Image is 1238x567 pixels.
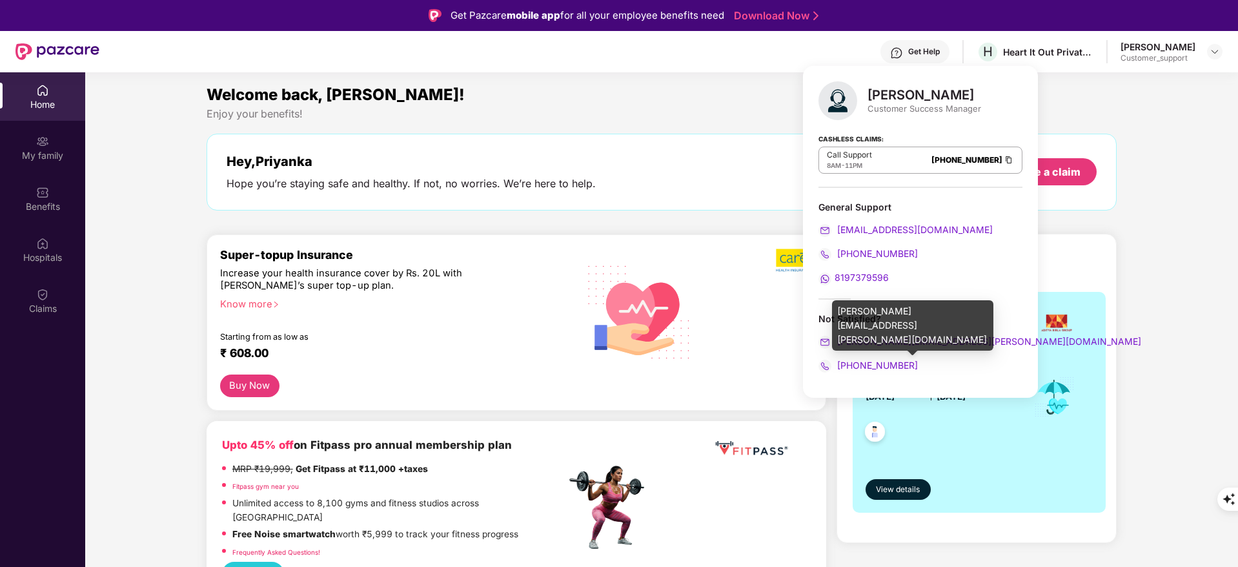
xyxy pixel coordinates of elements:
[36,135,49,148] img: svg+xml;base64,PHN2ZyB3aWR0aD0iMjAiIGhlaWdodD0iMjAiIHZpZXdCb3g9IjAgMCAyMCAyMCIgZmlsbD0ibm9uZSIgeG...
[232,548,320,556] a: Frequently Asked Questions!
[1033,376,1075,418] img: icon
[36,288,49,301] img: svg+xml;base64,PHN2ZyBpZD0iQ2xhaW0iIHhtbG5zPSJodHRwOi8vd3d3LnczLm9yZy8yMDAwL3N2ZyIgd2lkdGg9IjIwIi...
[565,462,656,553] img: fpp.png
[1210,46,1220,57] img: svg+xml;base64,PHN2ZyBpZD0iRHJvcGRvd24tMzJ4MzIiIHhtbG5zPSJodHRwOi8vd3d3LnczLm9yZy8yMDAwL3N2ZyIgd2...
[818,248,918,259] a: [PHONE_NUMBER]
[818,313,1022,373] div: Not Satisfied?
[818,224,831,237] img: svg+xml;base64,PHN2ZyB4bWxucz0iaHR0cDovL3d3dy53My5vcmcvMjAwMC9zdmciIHdpZHRoPSIyMCIgaGVpZ2h0PSIyMC...
[818,336,1141,347] a: [PERSON_NAME][EMAIL_ADDRESS][PERSON_NAME][DOMAIN_NAME]
[835,360,918,371] span: [PHONE_NUMBER]
[507,9,560,21] strong: mobile app
[832,300,993,351] div: [PERSON_NAME][EMAIL_ADDRESS][PERSON_NAME][DOMAIN_NAME]
[908,46,940,57] div: Get Help
[818,272,889,283] a: 8197379596
[827,161,841,169] span: 8AM
[220,346,553,362] div: ₹ 608.00
[859,418,891,449] img: svg+xml;base64,PHN2ZyB4bWxucz0iaHR0cDovL3d3dy53My5vcmcvMjAwMC9zdmciIHdpZHRoPSI0OC45NDMiIGhlaWdodD...
[835,224,993,235] span: [EMAIL_ADDRESS][DOMAIN_NAME]
[845,161,862,169] span: 11PM
[868,87,981,103] div: [PERSON_NAME]
[835,248,918,259] span: [PHONE_NUMBER]
[818,360,831,373] img: svg+xml;base64,PHN2ZyB4bWxucz0iaHR0cDovL3d3dy53My5vcmcvMjAwMC9zdmciIHdpZHRoPSIyMCIgaGVpZ2h0PSIyMC...
[207,85,465,104] span: Welcome back, [PERSON_NAME]!
[207,107,1117,121] div: Enjoy your benefits!
[1121,41,1195,53] div: [PERSON_NAME]
[578,249,701,374] img: svg+xml;base64,PHN2ZyB4bWxucz0iaHR0cDovL3d3dy53My5vcmcvMjAwMC9zdmciIHhtbG5zOnhsaW5rPSJodHRwOi8vd3...
[15,43,99,60] img: New Pazcare Logo
[232,482,299,490] a: Fitpass gym near you
[220,375,279,397] button: Buy Now
[818,81,857,120] img: svg+xml;base64,PHN2ZyB4bWxucz0iaHR0cDovL3d3dy53My5vcmcvMjAwMC9zdmciIHhtbG5zOnhsaW5rPSJodHRwOi8vd3...
[232,528,518,542] p: worth ₹5,999 to track your fitness progress
[227,154,596,169] div: Hey, Priyanka
[818,313,1022,325] div: Not Satisfied?
[1121,53,1195,63] div: Customer_support
[818,131,884,145] strong: Cashless Claims:
[296,464,428,474] strong: Get Fitpass at ₹11,000 +taxes
[1003,46,1093,58] div: Heart It Out Private Limited
[813,9,818,23] img: Stroke
[818,273,831,285] img: svg+xml;base64,PHN2ZyB4bWxucz0iaHR0cDovL3d3dy53My5vcmcvMjAwMC9zdmciIHdpZHRoPSIyMCIgaGVpZ2h0PSIyMC...
[429,9,441,22] img: Logo
[876,484,920,496] span: View details
[734,9,815,23] a: Download Now
[220,298,558,307] div: Know more
[827,160,872,170] div: -
[818,360,918,371] a: [PHONE_NUMBER]
[1039,305,1074,340] img: insurerLogo
[1013,165,1081,179] div: Raise a claim
[866,479,931,500] button: View details
[227,177,596,191] div: Hope you’re staying safe and healthy. If not, no worries. We’re here to help.
[776,248,813,273] img: b5dec4f62d2307b9de63beb79f102df3.png
[222,438,512,451] b: on Fitpass pro annual membership plan
[232,529,336,539] strong: Free Noise smartwatch
[890,46,903,59] img: svg+xml;base64,PHN2ZyBpZD0iSGVscC0zMngzMiIgeG1sbnM9Imh0dHA6Ly93d3cudzMub3JnLzIwMDAvc3ZnIiB3aWR0aD...
[220,332,511,341] div: Starting from as low as
[835,272,889,283] span: 8197379596
[818,224,993,235] a: [EMAIL_ADDRESS][DOMAIN_NAME]
[36,186,49,199] img: svg+xml;base64,PHN2ZyBpZD0iQmVuZWZpdHMiIHhtbG5zPSJodHRwOi8vd3d3LnczLm9yZy8yMDAwL3N2ZyIgd2lkdGg9Ij...
[272,301,279,308] span: right
[818,336,831,349] img: svg+xml;base64,PHN2ZyB4bWxucz0iaHR0cDovL3d3dy53My5vcmcvMjAwMC9zdmciIHdpZHRoPSIyMCIgaGVpZ2h0PSIyMC...
[232,497,565,524] p: Unlimited access to 8,100 gyms and fitness studios across [GEOGRAPHIC_DATA]
[222,438,294,451] b: Upto 45% off
[868,103,981,114] div: Customer Success Manager
[220,267,510,293] div: Increase your health insurance cover by Rs. 20L with [PERSON_NAME]’s super top-up plan.
[827,150,872,160] p: Call Support
[818,248,831,261] img: svg+xml;base64,PHN2ZyB4bWxucz0iaHR0cDovL3d3dy53My5vcmcvMjAwMC9zdmciIHdpZHRoPSIyMCIgaGVpZ2h0PSIyMC...
[818,201,1022,213] div: General Support
[36,237,49,250] img: svg+xml;base64,PHN2ZyBpZD0iSG9zcGl0YWxzIiB4bWxucz0iaHR0cDovL3d3dy53My5vcmcvMjAwMC9zdmciIHdpZHRoPS...
[220,248,566,262] div: Super-topup Insurance
[818,201,1022,285] div: General Support
[983,44,993,59] span: H
[931,155,1002,165] a: [PHONE_NUMBER]
[36,84,49,97] img: svg+xml;base64,PHN2ZyBpZD0iSG9tZSIgeG1sbnM9Imh0dHA6Ly93d3cudzMub3JnLzIwMDAvc3ZnIiB3aWR0aD0iMjAiIG...
[451,8,724,23] div: Get Pazcare for all your employee benefits need
[713,437,790,460] img: fppp.png
[232,464,293,474] del: MRP ₹19,999,
[1004,154,1014,165] img: Clipboard Icon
